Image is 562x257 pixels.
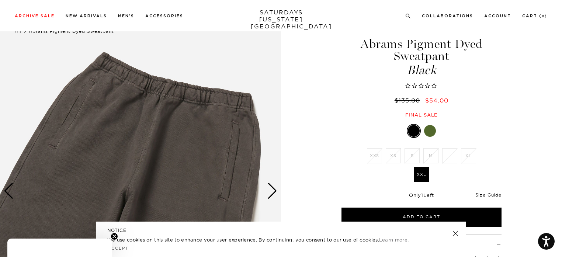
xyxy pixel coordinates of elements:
[425,97,448,104] span: $54.00
[107,236,429,243] p: We use cookies on this site to enhance your user experience. By continuing, you consent to our us...
[118,14,134,18] a: Men's
[340,112,503,118] div: Final sale
[341,208,502,227] button: Add to Cart
[4,183,14,199] div: Previous slide
[379,237,407,243] a: Learn more
[341,192,502,198] div: Only Left
[542,15,545,18] small: 0
[251,9,312,30] a: SATURDAYS[US_STATE][GEOGRAPHIC_DATA]
[7,239,112,257] div: Close teaser
[66,14,107,18] a: New Arrivals
[107,227,455,234] h5: NOTICE
[484,14,511,18] a: Account
[111,233,118,240] button: Close teaser
[107,246,129,251] a: Accept
[267,183,277,199] div: Next slide
[145,14,183,18] a: Accessories
[522,14,547,18] a: Cart (0)
[340,82,503,90] span: Rated 0.0 out of 5 stars 0 reviews
[414,167,429,182] label: XXL
[395,97,423,104] del: $135.00
[422,14,473,18] a: Collaborations
[340,38,503,76] h1: Abrams Pigment Dyed Sweatpant
[475,192,502,198] a: Size Guide
[340,64,503,76] span: Black
[421,192,423,198] span: 1
[15,14,55,18] a: Archive Sale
